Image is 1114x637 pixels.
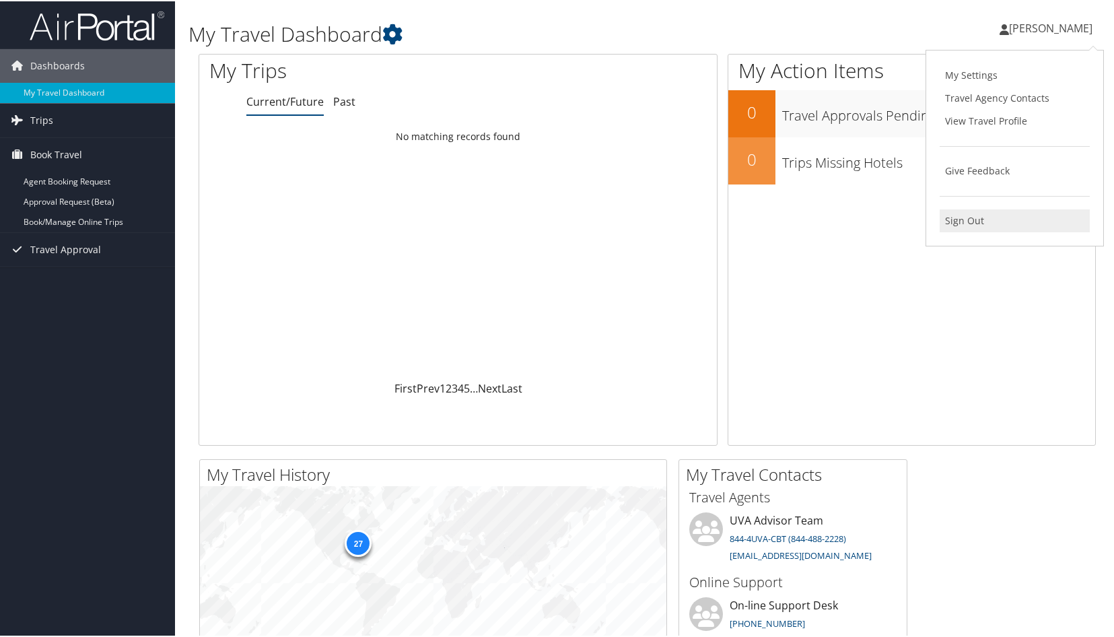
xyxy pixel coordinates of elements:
[345,529,372,556] div: 27
[440,380,446,395] a: 1
[446,380,452,395] a: 2
[30,232,101,265] span: Travel Approval
[501,380,522,395] a: Last
[728,89,1095,136] a: 0Travel Approvals Pending (Advisor Booked)
[464,380,470,395] a: 5
[199,123,717,147] td: No matching records found
[940,63,1090,86] a: My Settings
[728,147,775,170] h2: 0
[30,137,82,170] span: Book Travel
[452,380,458,395] a: 3
[458,380,464,395] a: 4
[246,93,324,108] a: Current/Future
[782,98,1095,124] h3: Travel Approvals Pending (Advisor Booked)
[30,102,53,136] span: Trips
[333,93,355,108] a: Past
[470,380,478,395] span: …
[209,55,491,83] h1: My Trips
[940,158,1090,181] a: Give Feedback
[30,48,85,81] span: Dashboards
[730,531,846,543] a: 844-4UVA-CBT (844-488-2228)
[683,511,903,566] li: UVA Advisor Team
[940,108,1090,131] a: View Travel Profile
[1000,7,1106,47] a: [PERSON_NAME]
[188,19,800,47] h1: My Travel Dashboard
[689,572,897,591] h3: Online Support
[940,208,1090,231] a: Sign Out
[689,487,897,506] h3: Travel Agents
[417,380,440,395] a: Prev
[478,380,501,395] a: Next
[728,55,1095,83] h1: My Action Items
[207,462,666,485] h2: My Travel History
[730,616,805,628] a: [PHONE_NUMBER]
[1009,20,1092,34] span: [PERSON_NAME]
[730,548,872,560] a: [EMAIL_ADDRESS][DOMAIN_NAME]
[782,145,1095,171] h3: Trips Missing Hotels
[940,86,1090,108] a: Travel Agency Contacts
[686,462,907,485] h2: My Travel Contacts
[394,380,417,395] a: First
[728,100,775,123] h2: 0
[728,136,1095,183] a: 0Trips Missing Hotels
[30,9,164,40] img: airportal-logo.png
